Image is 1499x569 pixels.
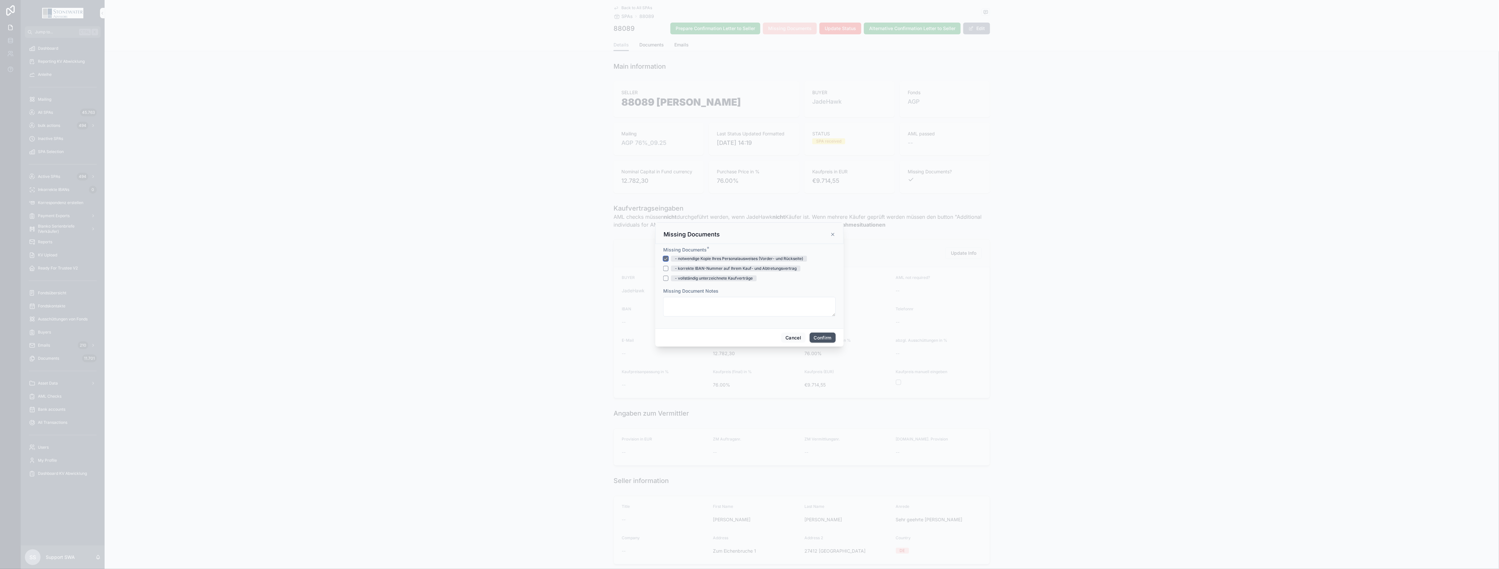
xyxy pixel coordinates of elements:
[675,256,803,262] div: - notwendige Kopie Ihres Personalausweises (Vorder- und Rückseite)
[675,266,797,271] div: - korrekte IBAN-Nummer auf Ihrem Kauf- und Abtretungsvertrag
[664,231,720,238] h3: Missing Documents
[663,288,718,294] span: Missing Document Notes
[810,333,836,343] button: Confirm
[675,275,753,281] div: - vollständig unterzeichnete Kaufverträge
[663,247,707,252] span: Missing Documents
[781,333,805,343] button: Cancel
